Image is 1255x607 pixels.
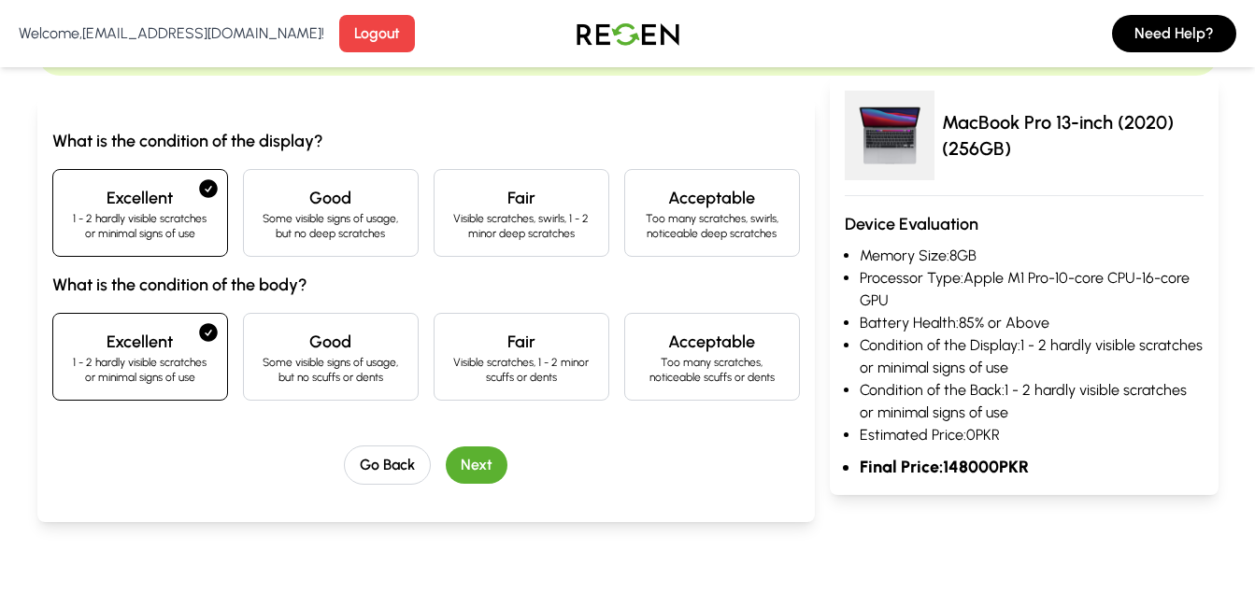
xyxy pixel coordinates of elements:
[942,109,1204,162] p: MacBook Pro 13-inch (2020) (256GB)
[52,272,800,298] h3: What is the condition of the body?
[640,185,784,211] h4: Acceptable
[860,379,1204,424] li: Condition of the Back: 1 - 2 hardly visible scratches or minimal signs of use
[845,211,1204,237] h3: Device Evaluation
[339,15,415,52] button: Logout
[259,185,403,211] h4: Good
[259,355,403,385] p: Some visible signs of usage, but no scuffs or dents
[860,334,1204,379] li: Condition of the Display: 1 - 2 hardly visible scratches or minimal signs of use
[446,446,507,484] button: Next
[68,185,212,211] h4: Excellent
[259,329,403,355] h4: Good
[860,267,1204,312] li: Processor Type: Apple M1 Pro
[68,211,212,241] p: 1 - 2 hardly visible scratches or minimal signs of use
[860,245,1204,267] li: Memory Size: 8GB
[19,22,324,45] p: Welcome, [EMAIL_ADDRESS][DOMAIN_NAME] !
[640,211,784,241] p: Too many scratches, swirls, noticeable deep scratches
[449,355,593,385] p: Visible scratches, 1 - 2 minor scuffs or dents
[860,424,1204,446] li: Estimated Price: 0 PKR
[68,329,212,355] h4: Excellent
[1048,269,1135,287] span: - 10-core CPU
[860,312,1204,334] li: Battery Health: 85% or Above
[860,454,1204,480] li: Final Price: 148000 PKR
[845,91,934,180] img: MacBook Pro 13-inch (2020)
[640,329,784,355] h4: Acceptable
[449,211,593,241] p: Visible scratches, swirls, 1 - 2 minor deep scratches
[563,7,693,60] img: Logo
[259,211,403,241] p: Some visible signs of usage, but no deep scratches
[449,185,593,211] h4: Fair
[1112,15,1236,52] button: Need Help?
[68,355,212,385] p: 1 - 2 hardly visible scratches or minimal signs of use
[449,329,593,355] h4: Fair
[640,355,784,385] p: Too many scratches, noticeable scuffs or dents
[52,128,800,154] h3: What is the condition of the display?
[344,445,431,485] button: Go Back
